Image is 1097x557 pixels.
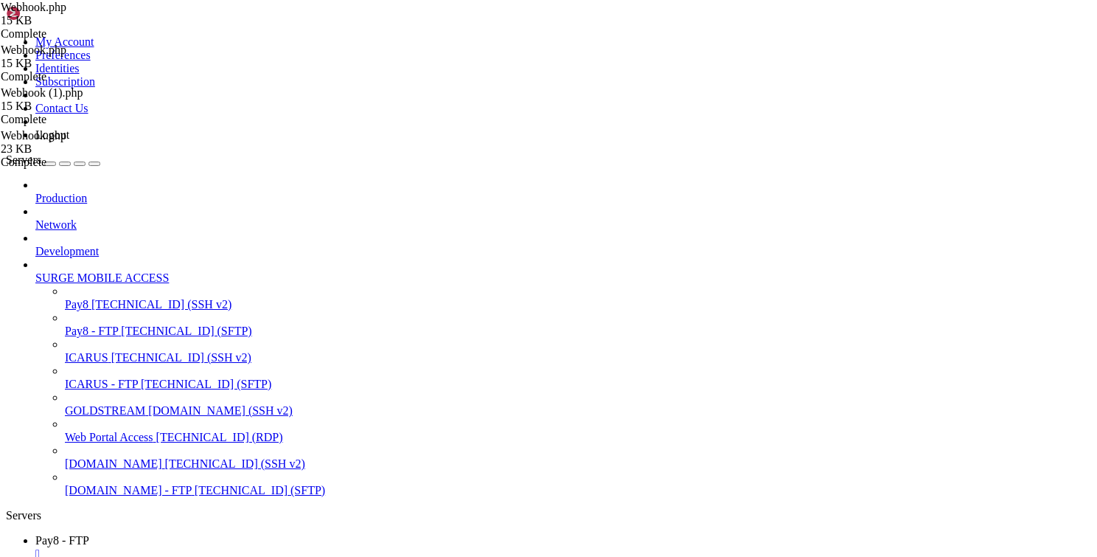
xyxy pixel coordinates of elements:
[1,14,148,27] div: 15 KB
[1,57,148,70] div: 15 KB
[1,44,148,70] span: Webhook.php
[1,44,66,56] span: Webhook.php
[1,129,148,156] span: Webhook.php
[1,1,148,27] span: Webhook.php
[1,27,148,41] div: Complete
[1,142,148,156] div: 23 KB
[1,86,148,113] span: Webhook (1).php
[1,113,148,126] div: Complete
[1,86,83,99] span: Webhook (1).php
[1,100,148,113] div: 15 KB
[1,1,66,13] span: Webhook.php
[1,156,148,169] div: Complete
[1,70,148,83] div: Complete
[1,129,66,142] span: Webhook.php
